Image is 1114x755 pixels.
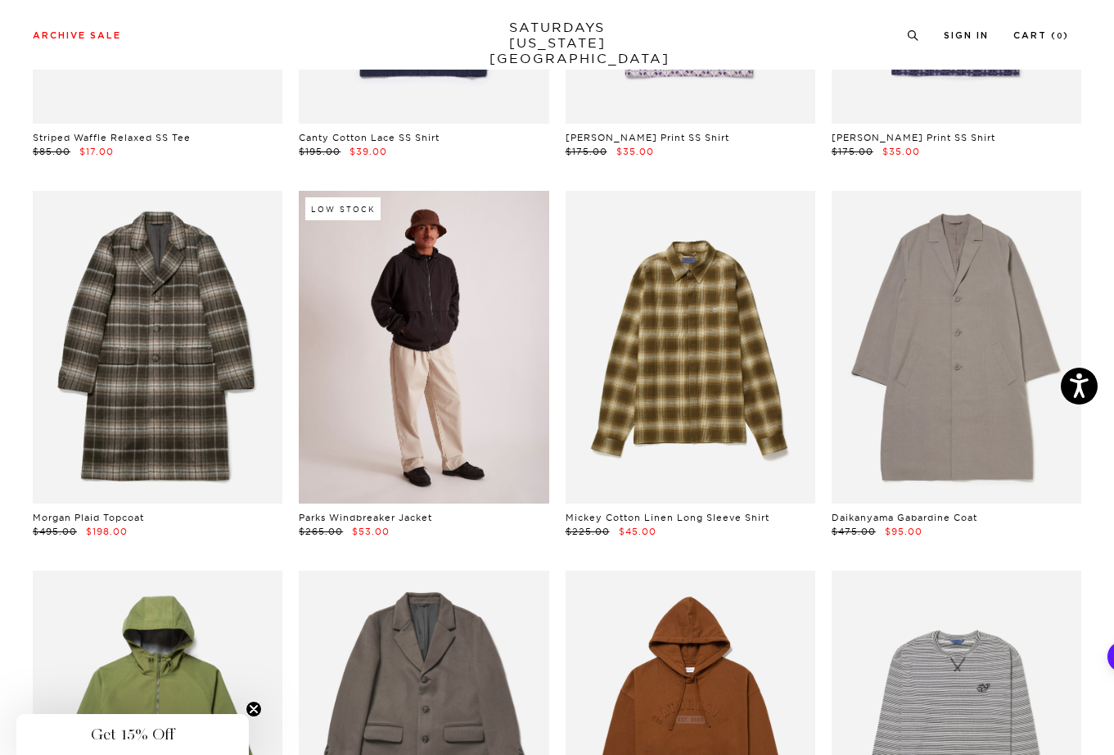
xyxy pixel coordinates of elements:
div: Low Stock [305,197,381,220]
span: $39.00 [350,146,387,157]
span: $95.00 [885,526,922,537]
span: $265.00 [299,526,343,537]
small: 0 [1057,33,1063,40]
a: Archive Sale [33,31,121,40]
span: $85.00 [33,146,70,157]
span: $175.00 [832,146,873,157]
a: Striped Waffle Relaxed SS Tee [33,132,191,143]
a: Mickey Cotton Linen Long Sleeve Shirt [566,512,769,523]
a: Canty Cotton Lace SS Shirt [299,132,440,143]
a: SATURDAYS[US_STATE][GEOGRAPHIC_DATA] [489,20,625,66]
span: Get 15% Off [91,725,174,744]
span: $198.00 [86,526,128,537]
button: Close teaser [246,701,262,717]
a: Parks Windbreaker Jacket [299,512,432,523]
span: $53.00 [352,526,390,537]
span: $225.00 [566,526,610,537]
a: Sign In [944,31,989,40]
span: $195.00 [299,146,341,157]
a: [PERSON_NAME] Print SS Shirt [832,132,995,143]
span: $495.00 [33,526,77,537]
a: Morgan Plaid Topcoat [33,512,144,523]
span: $45.00 [619,526,656,537]
span: $35.00 [882,146,920,157]
a: Daikanyama Gabardine Coat [832,512,977,523]
span: $35.00 [616,146,654,157]
div: Get 15% OffClose teaser [16,714,249,755]
span: $475.00 [832,526,876,537]
a: [PERSON_NAME] Print SS Shirt [566,132,729,143]
a: Cart (0) [1013,31,1069,40]
span: $17.00 [79,146,114,157]
span: $175.00 [566,146,607,157]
